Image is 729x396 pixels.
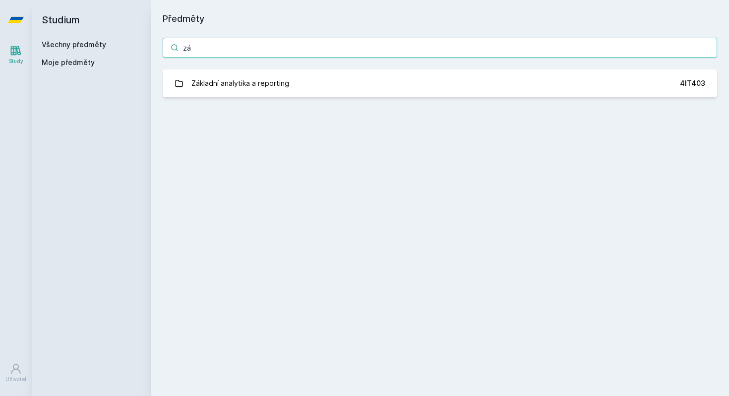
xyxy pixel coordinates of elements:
[163,38,717,58] input: Název nebo ident předmětu…
[680,78,705,88] div: 4IT403
[2,358,30,388] a: Uživatel
[9,58,23,65] div: Study
[163,69,717,97] a: Základní analytika a reporting 4IT403
[2,40,30,70] a: Study
[163,12,717,26] h1: Předměty
[42,40,106,49] a: Všechny předměty
[42,58,95,67] span: Moje předměty
[5,376,26,383] div: Uživatel
[191,73,289,93] div: Základní analytika a reporting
